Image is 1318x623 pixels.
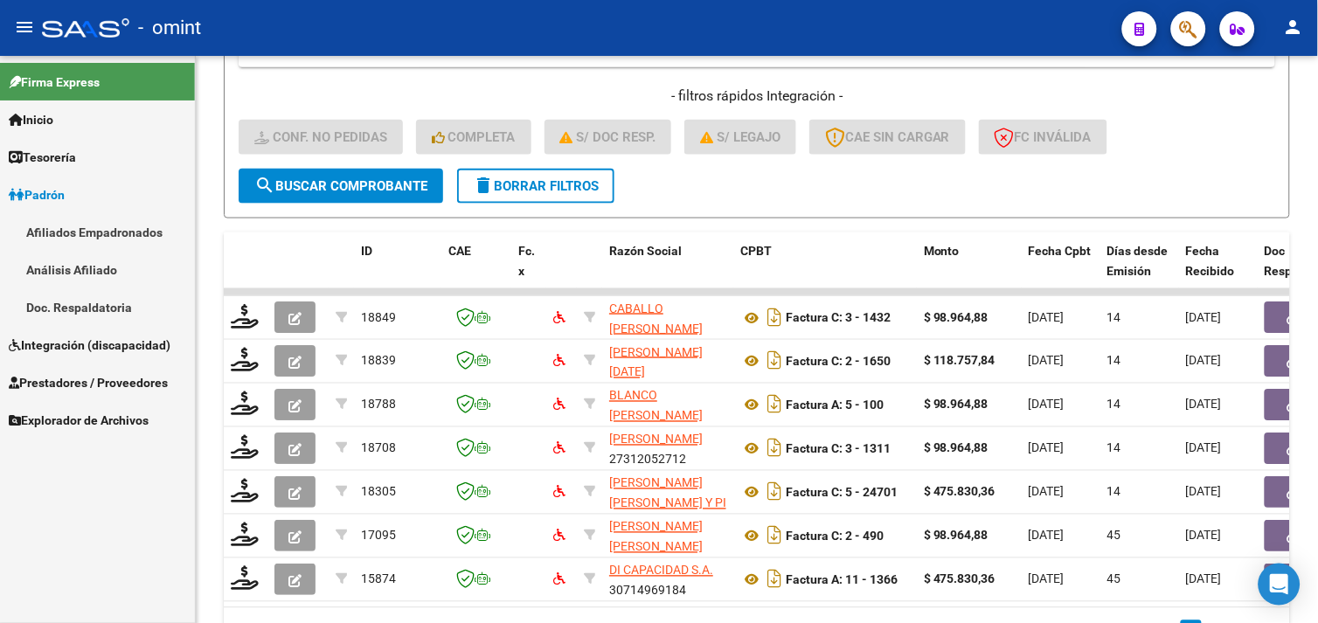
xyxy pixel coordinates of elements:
[733,232,917,309] datatable-header-cell: CPBT
[609,301,703,336] span: CABALLO [PERSON_NAME]
[254,129,387,145] span: Conf. no pedidas
[9,110,53,129] span: Inicio
[1186,244,1235,278] span: Fecha Recibido
[609,520,703,554] span: [PERSON_NAME] [PERSON_NAME]
[609,244,682,258] span: Razón Social
[239,120,403,155] button: Conf. no pedidas
[473,175,494,196] mat-icon: delete
[9,185,65,204] span: Padrón
[1283,17,1304,38] mat-icon: person
[254,178,427,194] span: Buscar Comprobante
[609,389,703,423] span: BLANCO [PERSON_NAME]
[1029,354,1065,368] span: [DATE]
[138,9,201,47] span: - omint
[740,244,772,258] span: CPBT
[432,129,516,145] span: Completa
[361,529,396,543] span: 17095
[1186,310,1222,324] span: [DATE]
[763,347,786,375] i: Descargar documento
[1186,529,1222,543] span: [DATE]
[239,87,1275,106] h4: - filtros rápidos Integración -
[361,572,396,586] span: 15874
[361,398,396,412] span: 18788
[1107,354,1121,368] span: 14
[763,434,786,462] i: Descargar documento
[1107,441,1121,455] span: 14
[924,354,995,368] strong: $ 118.757,84
[1107,529,1121,543] span: 45
[1107,398,1121,412] span: 14
[9,373,168,392] span: Prestadores / Proveedores
[9,336,170,355] span: Integración (discapacidad)
[786,486,898,500] strong: Factura C: 5 - 24701
[786,398,884,412] strong: Factura A: 5 - 100
[609,564,713,578] span: DI CAPACIDAD S.A.
[448,244,471,258] span: CAE
[1186,485,1222,499] span: [DATE]
[1029,485,1065,499] span: [DATE]
[924,398,988,412] strong: $ 98.964,88
[457,169,614,204] button: Borrar Filtros
[609,561,726,598] div: 30714969184
[361,354,396,368] span: 18839
[1029,244,1092,258] span: Fecha Cpbt
[1186,441,1222,455] span: [DATE]
[609,517,726,554] div: 27389576994
[924,441,988,455] strong: $ 98.964,88
[609,474,726,510] div: 30696592329
[609,299,726,336] div: 27356554871
[700,129,780,145] span: S/ legajo
[1107,244,1169,278] span: Días desde Emisión
[786,442,891,456] strong: Factura C: 3 - 1311
[763,303,786,331] i: Descargar documento
[361,310,396,324] span: 18849
[763,522,786,550] i: Descargar documento
[979,120,1107,155] button: FC Inválida
[1100,232,1179,309] datatable-header-cell: Días desde Emisión
[924,244,960,258] span: Monto
[254,175,275,196] mat-icon: search
[763,391,786,419] i: Descargar documento
[609,343,726,379] div: 27295866972
[609,345,703,379] span: [PERSON_NAME][DATE]
[924,485,995,499] strong: $ 475.830,36
[924,310,988,324] strong: $ 98.964,88
[786,530,884,543] strong: Factura C: 2 - 490
[1029,441,1065,455] span: [DATE]
[9,411,149,430] span: Explorador de Archivos
[786,355,891,369] strong: Factura C: 2 - 1650
[609,430,726,467] div: 27312052712
[1179,232,1258,309] datatable-header-cell: Fecha Recibido
[1029,529,1065,543] span: [DATE]
[560,129,656,145] span: S/ Doc Resp.
[1107,485,1121,499] span: 14
[763,478,786,506] i: Descargar documento
[995,129,1092,145] span: FC Inválida
[1029,398,1065,412] span: [DATE]
[1186,398,1222,412] span: [DATE]
[1022,232,1100,309] datatable-header-cell: Fecha Cpbt
[1186,572,1222,586] span: [DATE]
[518,244,535,278] span: Fc. x
[361,485,396,499] span: 18305
[1186,354,1222,368] span: [DATE]
[473,178,599,194] span: Borrar Filtros
[361,244,372,258] span: ID
[786,573,898,587] strong: Factura A: 11 - 1366
[1259,564,1301,606] div: Open Intercom Messenger
[609,433,703,446] span: [PERSON_NAME]
[354,232,441,309] datatable-header-cell: ID
[1107,310,1121,324] span: 14
[441,232,511,309] datatable-header-cell: CAE
[917,232,1022,309] datatable-header-cell: Monto
[511,232,546,309] datatable-header-cell: Fc. x
[786,311,891,325] strong: Factura C: 3 - 1432
[361,441,396,455] span: 18708
[9,73,100,92] span: Firma Express
[1107,572,1121,586] span: 45
[602,232,733,309] datatable-header-cell: Razón Social
[684,120,796,155] button: S/ legajo
[609,476,726,530] span: [PERSON_NAME] [PERSON_NAME] Y PI [PERSON_NAME]
[1029,310,1065,324] span: [DATE]
[1029,572,1065,586] span: [DATE]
